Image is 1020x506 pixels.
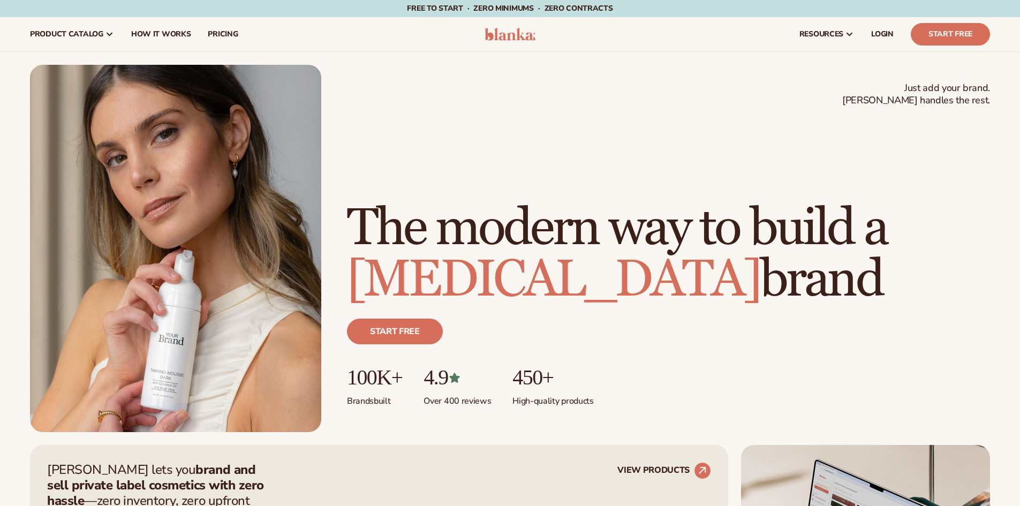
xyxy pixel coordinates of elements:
[871,30,894,39] span: LOGIN
[424,389,491,407] p: Over 400 reviews
[791,17,863,51] a: resources
[199,17,246,51] a: pricing
[842,82,990,107] span: Just add your brand. [PERSON_NAME] handles the rest.
[347,203,990,306] h1: The modern way to build a brand
[617,462,711,479] a: VIEW PRODUCTS
[347,389,402,407] p: Brands built
[347,319,443,344] a: Start free
[347,248,760,311] span: [MEDICAL_DATA]
[512,389,593,407] p: High-quality products
[424,366,491,389] p: 4.9
[512,366,593,389] p: 450+
[911,23,990,46] a: Start Free
[485,28,535,41] img: logo
[407,3,613,13] span: Free to start · ZERO minimums · ZERO contracts
[30,30,103,39] span: product catalog
[21,17,123,51] a: product catalog
[123,17,200,51] a: How It Works
[208,30,238,39] span: pricing
[863,17,902,51] a: LOGIN
[131,30,191,39] span: How It Works
[347,366,402,389] p: 100K+
[30,65,321,432] img: Female holding tanning mousse.
[799,30,843,39] span: resources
